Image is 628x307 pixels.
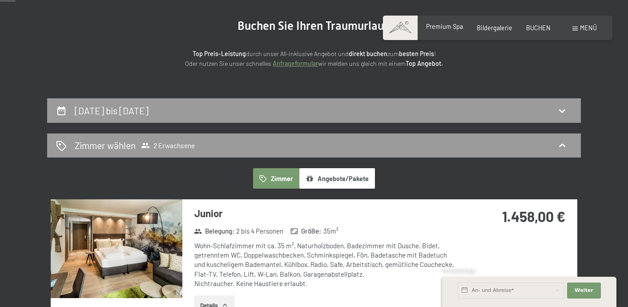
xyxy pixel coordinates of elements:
strong: Größe : [290,226,322,236]
a: Premium Spa [426,23,463,30]
strong: Belegung : [194,226,234,236]
h3: Junior [194,206,459,220]
p: durch unser All-inklusive Angebot und zum ! Oder nutzen Sie unser schnelles wir melden uns gleich... [118,49,510,69]
span: 2 bis 4 Personen [236,226,283,236]
a: Bildergalerie [477,24,512,32]
strong: besten Preis [399,50,434,57]
a: BUCHEN [526,24,551,32]
div: Wohn-Schlafzimmer mit ca. 35 m², Naturholzboden, Badezimmer mit Dusche, Bidet, getrenntem WC, Dop... [194,241,459,288]
img: mss_renderimg.php [51,199,182,298]
h2: [DATE] bis [DATE] [75,105,149,116]
a: Anfrageformular [273,60,318,67]
button: Weiter [567,283,601,299]
span: Schnellanfrage [442,268,475,274]
span: 35 m² [323,226,338,236]
span: Menü [580,24,597,32]
h2: Zimmer wählen [75,139,136,152]
button: Zimmer [253,168,299,189]
strong: Top Angebot. [406,60,443,67]
button: Angebote/Pakete [299,168,375,189]
strong: 1.458,00 € [502,208,565,225]
strong: Top Preis-Leistung [193,50,246,57]
strong: direkt buchen [349,50,387,57]
span: Weiter [575,287,593,294]
span: Buchen Sie Ihren Traumurlaub [238,19,390,32]
span: 2 Erwachsene [141,141,195,150]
